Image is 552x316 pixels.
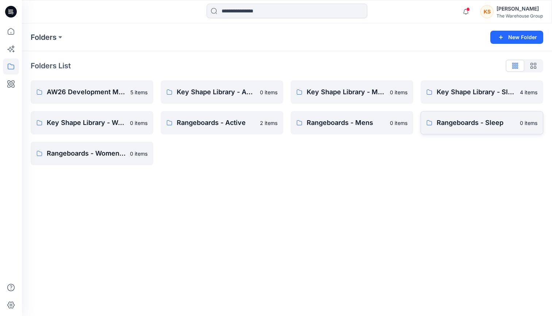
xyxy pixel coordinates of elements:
[497,4,543,13] div: [PERSON_NAME]
[421,111,543,134] a: Rangeboards - Sleep0 items
[291,80,413,104] a: Key Shape Library - Mens0 items
[177,87,256,97] p: Key Shape Library - Active
[497,13,543,19] div: The Warehouse Group
[307,87,386,97] p: Key Shape Library - Mens
[291,111,413,134] a: Rangeboards - Mens0 items
[130,119,147,127] p: 0 items
[161,111,283,134] a: Rangeboards - Active2 items
[177,118,256,128] p: Rangeboards - Active
[520,88,537,96] p: 4 items
[47,87,126,97] p: AW26 Development Mens New
[490,31,543,44] button: New Folder
[437,118,515,128] p: Rangeboards - Sleep
[307,118,386,128] p: Rangeboards - Mens
[260,88,277,96] p: 0 items
[437,87,515,97] p: Key Shape Library - Sleep
[480,5,494,18] div: KS
[130,88,147,96] p: 5 items
[260,119,277,127] p: 2 items
[390,119,407,127] p: 0 items
[31,142,153,165] a: Rangeboards - Womenswear0 items
[31,32,57,42] a: Folders
[390,88,407,96] p: 0 items
[31,111,153,134] a: Key Shape Library - Womenswear0 items
[421,80,543,104] a: Key Shape Library - Sleep4 items
[47,118,126,128] p: Key Shape Library - Womenswear
[130,150,147,157] p: 0 items
[161,80,283,104] a: Key Shape Library - Active0 items
[31,60,71,71] p: Folders List
[520,119,537,127] p: 0 items
[47,148,126,159] p: Rangeboards - Womenswear
[31,80,153,104] a: AW26 Development Mens New5 items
